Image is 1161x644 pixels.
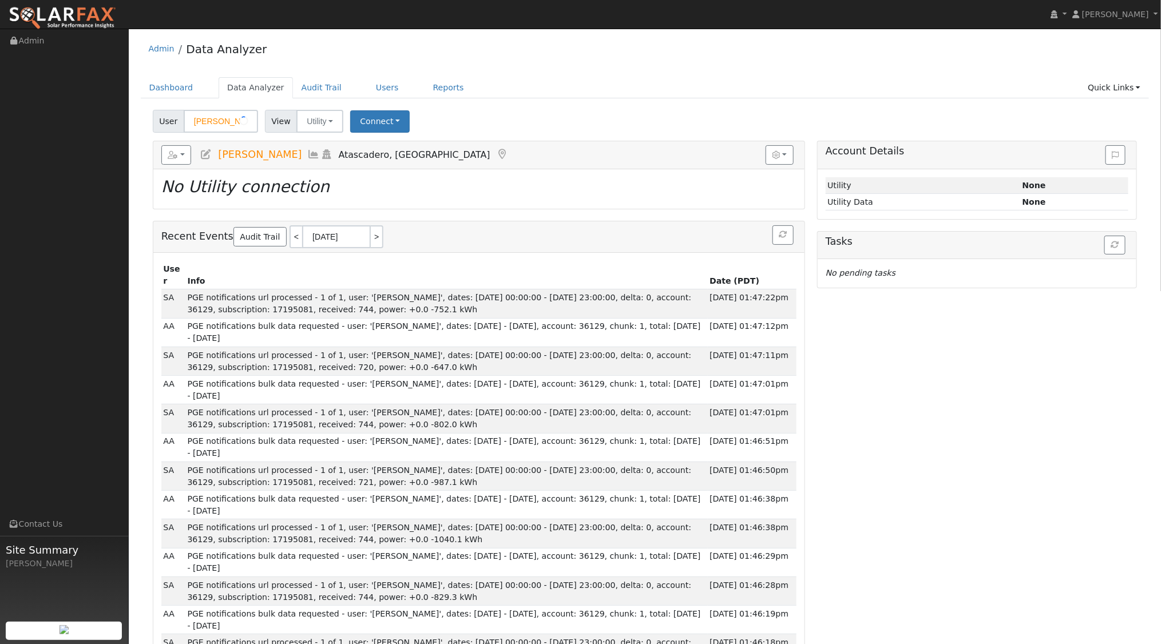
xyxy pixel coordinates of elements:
[772,225,794,245] button: Refresh
[6,542,122,558] span: Site Summary
[708,577,797,605] td: [DATE] 01:46:28pm
[826,145,1128,157] h5: Account Details
[1023,197,1046,206] strong: None
[708,318,797,347] td: [DATE] 01:47:12pm
[9,6,116,30] img: SolarFax
[161,404,185,433] td: SDP Admin
[308,149,320,160] a: Multi-Series Graph
[826,268,895,277] i: No pending tasks
[708,491,797,519] td: [DATE] 01:46:38pm
[233,227,287,247] a: Audit Trail
[185,606,708,634] td: PGE notifications bulk data requested - user: '[PERSON_NAME]', dates: [DATE] - [DATE], account: 3...
[161,318,185,347] td: Aadi Ahmed
[290,225,302,248] a: <
[161,462,185,490] td: SDP Admin
[161,519,185,548] td: SDP Admin
[161,491,185,519] td: Aadi Ahmed
[185,462,708,490] td: PGE notifications url processed - 1 of 1, user: '[PERSON_NAME]', dates: [DATE] 00:00:00 - [DATE] ...
[219,77,293,98] a: Data Analyzer
[141,77,202,98] a: Dashboard
[826,236,1128,248] h5: Tasks
[339,149,490,160] span: Atascadero, [GEOGRAPHIC_DATA]
[184,110,258,133] input: Select a User
[1105,145,1126,165] button: Issue History
[708,606,797,634] td: [DATE] 01:46:19pm
[371,225,383,248] a: >
[826,177,1020,194] td: Utility
[185,577,708,605] td: PGE notifications url processed - 1 of 1, user: '[PERSON_NAME]', dates: [DATE] 00:00:00 - [DATE] ...
[185,347,708,375] td: PGE notifications url processed - 1 of 1, user: '[PERSON_NAME]', dates: [DATE] 00:00:00 - [DATE] ...
[6,558,122,570] div: [PERSON_NAME]
[161,261,185,289] th: User
[186,42,267,56] a: Data Analyzer
[161,376,185,404] td: Aadi Ahmed
[161,347,185,375] td: SDP Admin
[708,519,797,548] td: [DATE] 01:46:38pm
[185,404,708,433] td: PGE notifications url processed - 1 of 1, user: '[PERSON_NAME]', dates: [DATE] 00:00:00 - [DATE] ...
[350,110,410,133] button: Connect
[200,149,212,160] a: Edit User (35775)
[1079,77,1149,98] a: Quick Links
[161,225,797,248] h5: Recent Events
[265,110,298,133] span: View
[185,261,708,289] th: Info
[708,347,797,375] td: [DATE] 01:47:11pm
[708,462,797,490] td: [DATE] 01:46:50pm
[496,149,509,160] a: Map
[149,44,175,53] a: Admin
[296,110,343,133] button: Utility
[708,404,797,433] td: [DATE] 01:47:01pm
[185,289,708,318] td: PGE notifications url processed - 1 of 1, user: '[PERSON_NAME]', dates: [DATE] 00:00:00 - [DATE] ...
[293,77,350,98] a: Audit Trail
[320,149,333,160] a: Login As (last Never)
[161,606,185,634] td: Aadi Ahmed
[161,433,185,462] td: Aadi Ahmed
[185,491,708,519] td: PGE notifications bulk data requested - user: '[PERSON_NAME]', dates: [DATE] - [DATE], account: 3...
[425,77,473,98] a: Reports
[218,149,302,160] span: [PERSON_NAME]
[161,548,185,577] td: Aadi Ahmed
[708,548,797,577] td: [DATE] 01:46:29pm
[826,194,1020,210] td: Utility Data
[153,110,184,133] span: User
[185,548,708,577] td: PGE notifications bulk data requested - user: '[PERSON_NAME]', dates: [DATE] - [DATE], account: 3...
[1023,181,1046,190] strong: ID: null, authorized: None
[185,376,708,404] td: PGE notifications bulk data requested - user: '[PERSON_NAME]', dates: [DATE] - [DATE], account: 3...
[185,433,708,462] td: PGE notifications bulk data requested - user: '[PERSON_NAME]', dates: [DATE] - [DATE], account: 3...
[708,376,797,404] td: [DATE] 01:47:01pm
[1104,236,1126,255] button: Refresh
[161,289,185,318] td: SDP Admin
[161,177,330,196] i: No Utility connection
[708,433,797,462] td: [DATE] 01:46:51pm
[185,318,708,347] td: PGE notifications bulk data requested - user: '[PERSON_NAME]', dates: [DATE] - [DATE], account: 3...
[708,261,797,289] th: Date (PDT)
[1082,10,1149,19] span: [PERSON_NAME]
[60,625,69,634] img: retrieve
[185,519,708,548] td: PGE notifications url processed - 1 of 1, user: '[PERSON_NAME]', dates: [DATE] 00:00:00 - [DATE] ...
[161,577,185,605] td: SDP Admin
[367,77,407,98] a: Users
[708,289,797,318] td: [DATE] 01:47:22pm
